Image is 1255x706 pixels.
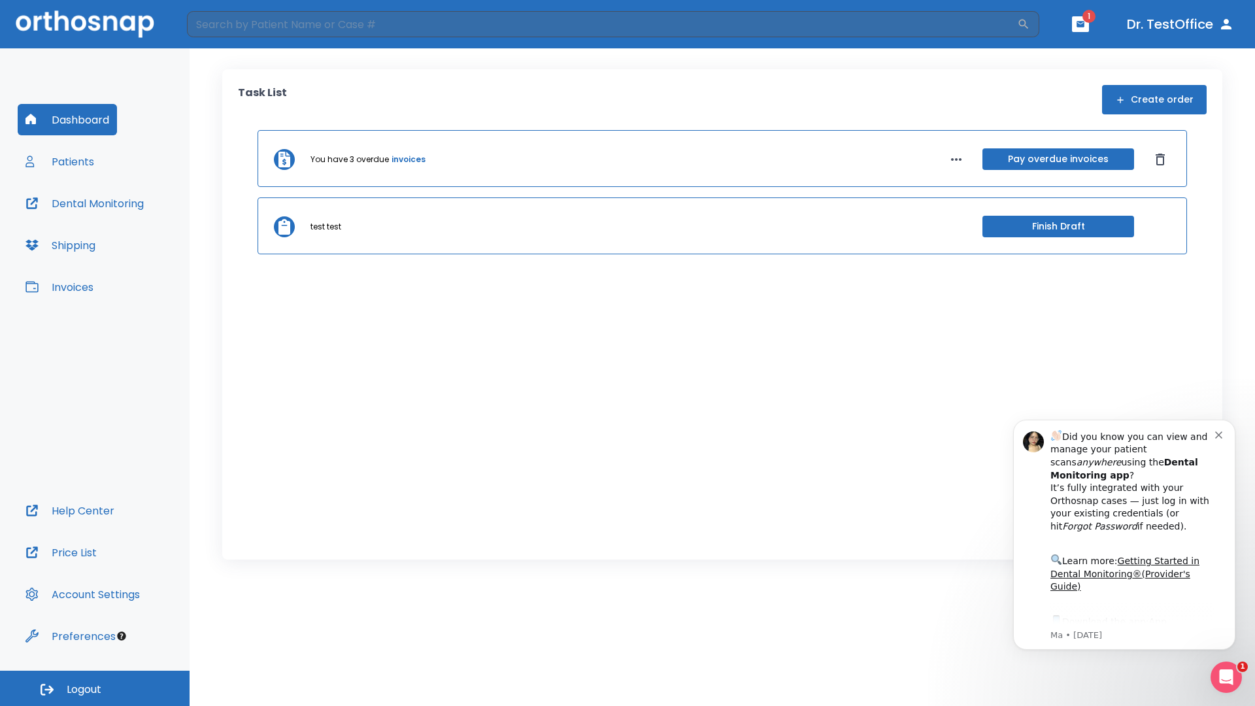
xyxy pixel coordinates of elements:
[57,213,222,280] div: Download the app: | ​ Let us know if you need help getting started!
[67,682,101,697] span: Logout
[116,630,127,642] div: Tooltip anchor
[1082,10,1096,23] span: 1
[1150,149,1171,170] button: Dismiss
[57,229,222,241] p: Message from Ma, sent 1w ago
[310,221,341,233] p: test test
[1122,12,1239,36] button: Dr. TestOffice
[1211,662,1242,693] iframe: Intercom live chat
[57,216,173,240] a: App Store
[310,154,389,165] p: You have 3 overdue
[18,188,152,219] button: Dental Monitoring
[1237,662,1248,672] span: 1
[222,28,232,39] button: Dismiss notification
[18,271,101,303] button: Invoices
[982,216,1134,237] button: Finish Draft
[18,537,105,568] button: Price List
[18,104,117,135] button: Dashboard
[982,148,1134,170] button: Pay overdue invoices
[16,10,154,37] img: Orthosnap
[392,154,426,165] a: invoices
[1102,85,1207,114] button: Create order
[187,11,1017,37] input: Search by Patient Name or Case #
[238,85,287,114] p: Task List
[18,146,102,177] button: Patients
[18,620,124,652] button: Preferences
[18,579,148,610] button: Account Settings
[994,400,1255,671] iframe: Intercom notifications message
[18,229,103,261] button: Shipping
[18,495,122,526] button: Help Center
